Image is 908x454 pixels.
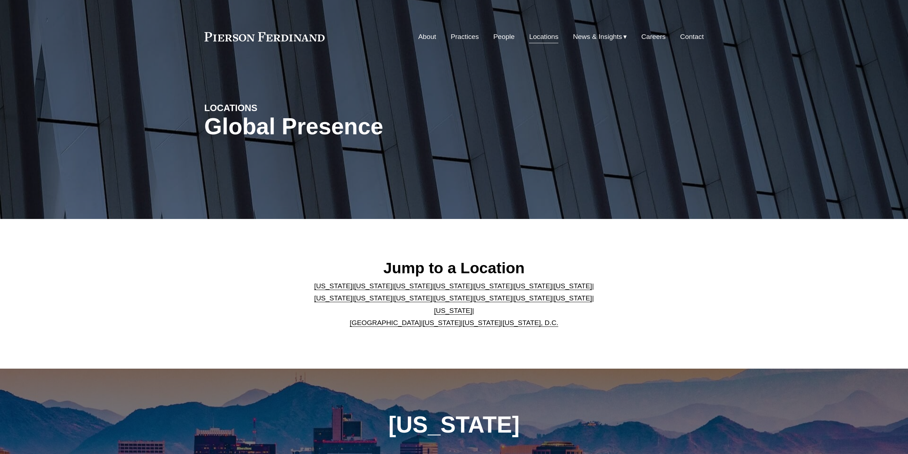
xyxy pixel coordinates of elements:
p: | | | | | | | | | | | | | | | | | | [308,280,600,329]
a: [US_STATE] [354,294,392,302]
a: [GEOGRAPHIC_DATA] [350,319,421,326]
h1: [US_STATE] [350,412,558,438]
a: [US_STATE] [474,282,512,290]
a: About [418,30,436,44]
a: Careers [641,30,665,44]
a: [US_STATE] [434,282,472,290]
a: [US_STATE] [554,282,592,290]
a: [US_STATE] [434,307,472,314]
h1: Global Presence [204,114,537,140]
a: [US_STATE] [463,319,501,326]
a: Contact [680,30,704,44]
a: Practices [451,30,479,44]
a: [US_STATE] [314,282,352,290]
h4: LOCATIONS [204,102,329,114]
h2: Jump to a Location [308,259,600,277]
a: People [493,30,515,44]
a: Locations [529,30,558,44]
a: [US_STATE] [354,282,392,290]
a: [US_STATE] [514,282,552,290]
a: [US_STATE] [394,282,432,290]
a: folder dropdown [573,30,627,44]
span: News & Insights [573,31,622,43]
a: [US_STATE] [554,294,592,302]
a: [US_STATE] [394,294,432,302]
a: [US_STATE] [434,294,472,302]
a: [US_STATE] [314,294,352,302]
a: [US_STATE] [474,294,512,302]
a: [US_STATE], D.C. [503,319,558,326]
a: [US_STATE] [514,294,552,302]
a: [US_STATE] [423,319,461,326]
